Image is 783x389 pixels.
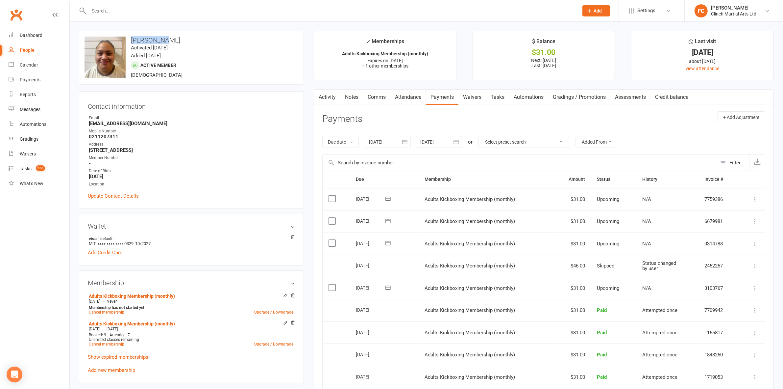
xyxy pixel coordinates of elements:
strong: 0211207311 [89,134,295,140]
button: Added From [575,136,618,148]
div: [DATE] [356,194,386,204]
span: N/A [642,218,651,224]
span: Unlimited classes remaining [89,337,139,342]
td: 7759386 [698,188,739,210]
div: People [20,47,35,53]
span: Skipped [597,263,615,269]
span: Upcoming [597,218,620,224]
div: Waivers [20,151,36,156]
td: 0314788 [698,233,739,255]
a: Gradings / Promotions [548,90,610,105]
a: Clubworx [8,7,24,23]
span: Booked: 9 [89,333,106,337]
button: Filter [717,155,749,171]
span: Attempted once [642,307,677,313]
a: Payments [9,72,69,87]
td: $31.00 [554,366,591,388]
a: Automations [9,117,69,132]
span: Adults Kickboxing Membership (monthly) [425,285,515,291]
div: Date of Birth [89,168,295,174]
strong: Membership has not started yet [89,305,144,310]
div: FC [695,4,708,17]
div: $31.00 [479,49,609,56]
a: Cancel membership [89,310,124,315]
a: Tasks [486,90,509,105]
span: Expires on [DATE] [367,58,403,63]
a: Cancel membership [89,342,124,347]
span: Attended: 7 [110,333,130,337]
span: Upcoming [597,285,620,291]
div: Reports [20,92,36,97]
span: Adults Kickboxing Membership (monthly) [425,263,515,269]
strong: [DATE] [89,174,295,180]
a: Adults Kickboxing Membership (monthly) [89,321,175,326]
div: — [87,326,295,332]
div: Location [89,181,295,187]
a: Automations [509,90,548,105]
td: 7709942 [698,299,739,321]
th: History [636,171,698,188]
input: Search by invoice number [323,155,717,171]
td: 6679981 [698,210,739,233]
div: [DATE] [637,49,768,56]
th: Due [350,171,419,188]
td: 1719053 [698,366,739,388]
a: Waivers [458,90,486,105]
div: Email [89,115,295,121]
span: [DATE] [107,327,118,331]
td: $31.00 [554,277,591,299]
a: Notes [340,90,363,105]
div: [DATE] [356,260,386,270]
span: Active member [140,63,176,68]
span: Adults Kickboxing Membership (monthly) [425,330,515,336]
th: Amount [554,171,591,188]
span: Settings [637,3,655,18]
div: [DATE] [356,283,386,293]
h3: Membership [88,279,295,287]
td: 2452257 [698,255,739,277]
strong: visa [89,236,292,241]
button: Due date [322,136,359,148]
a: Upgrade / Downgrade [254,310,293,315]
span: Add [594,8,602,14]
td: $31.00 [554,233,591,255]
strong: - [89,160,295,166]
div: or [468,138,473,146]
div: [PERSON_NAME] [711,5,756,11]
th: Invoice # [698,171,739,188]
div: [DATE] [356,216,386,226]
span: Upcoming [597,196,620,202]
div: [DATE] [356,372,386,382]
div: Address [89,141,295,148]
div: Messages [20,107,40,112]
div: about [DATE] [637,58,768,65]
span: Upcoming [597,241,620,247]
td: 3103767 [698,277,739,299]
td: $31.00 [554,321,591,344]
a: Gradings [9,132,69,147]
span: Attempted once [642,352,677,358]
th: Membership [419,171,554,188]
span: Adults Kickboxing Membership (monthly) [425,241,515,247]
strong: Adults Kickboxing Membership (monthly) [342,51,428,56]
td: $31.00 [554,188,591,210]
div: Automations [20,122,46,127]
div: [DATE] [356,327,386,337]
a: Adults Kickboxing Membership (monthly) [89,293,175,299]
div: Payments [20,77,40,82]
span: N/A [642,241,651,247]
div: Calendar [20,62,38,68]
span: [DATE] [89,299,100,304]
td: 1155817 [698,321,739,344]
div: $ Balance [532,37,555,49]
th: Status [591,171,636,188]
div: Tasks [20,166,32,171]
time: Activated [DATE] [131,45,168,51]
div: — [87,299,295,304]
a: Payments [426,90,458,105]
div: [DATE] [356,238,386,248]
a: Attendance [390,90,426,105]
span: + 1 other memberships [362,63,408,69]
a: view attendance [686,66,719,71]
td: $46.00 [554,255,591,277]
